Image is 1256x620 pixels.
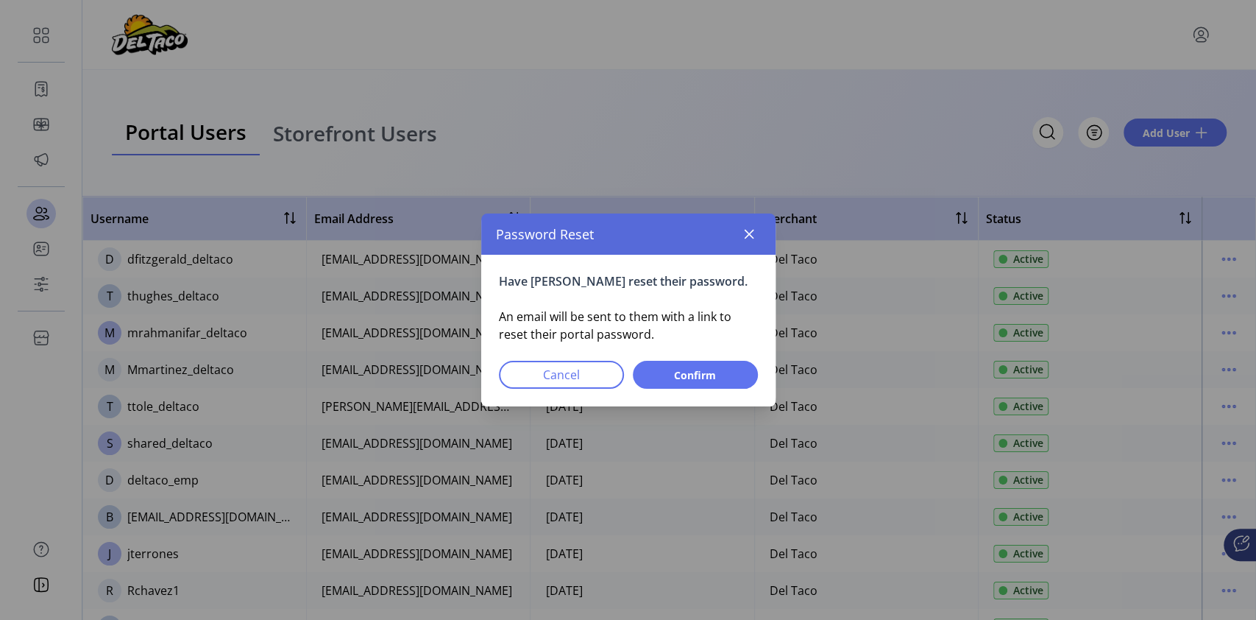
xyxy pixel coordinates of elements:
button: Confirm [633,361,758,389]
span: Password Reset [496,225,594,244]
p: Have [PERSON_NAME] reset their password. [499,272,758,290]
button: Cancel [499,361,624,389]
span: Confirm [652,367,739,383]
span: Cancel [518,366,605,384]
p: An email will be sent to them with a link to reset their portal password. [499,308,758,343]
